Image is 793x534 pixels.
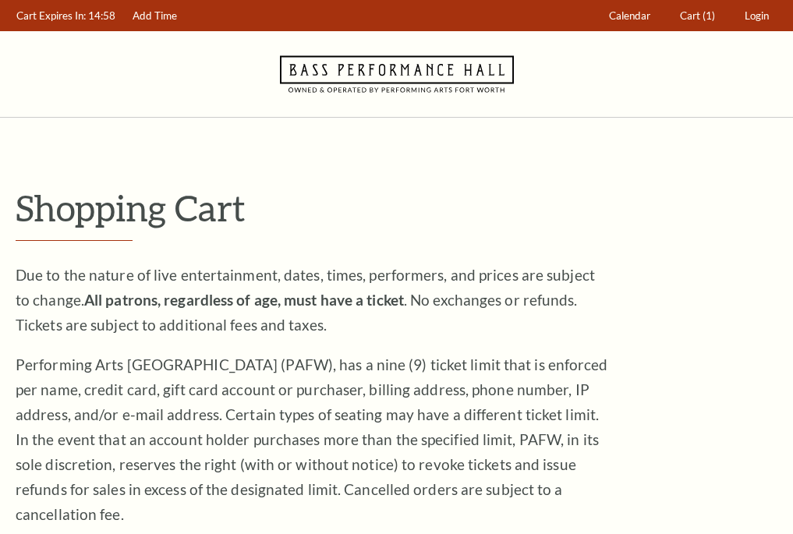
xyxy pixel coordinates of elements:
[602,1,658,31] a: Calendar
[88,9,115,22] span: 14:58
[680,9,700,22] span: Cart
[703,9,715,22] span: (1)
[16,352,608,527] p: Performing Arts [GEOGRAPHIC_DATA] (PAFW), has a nine (9) ticket limit that is enforced per name, ...
[16,266,595,334] span: Due to the nature of live entertainment, dates, times, performers, and prices are subject to chan...
[16,9,86,22] span: Cart Expires In:
[673,1,723,31] a: Cart (1)
[126,1,185,31] a: Add Time
[16,188,777,228] p: Shopping Cart
[745,9,769,22] span: Login
[609,9,650,22] span: Calendar
[738,1,777,31] a: Login
[84,291,404,309] strong: All patrons, regardless of age, must have a ticket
